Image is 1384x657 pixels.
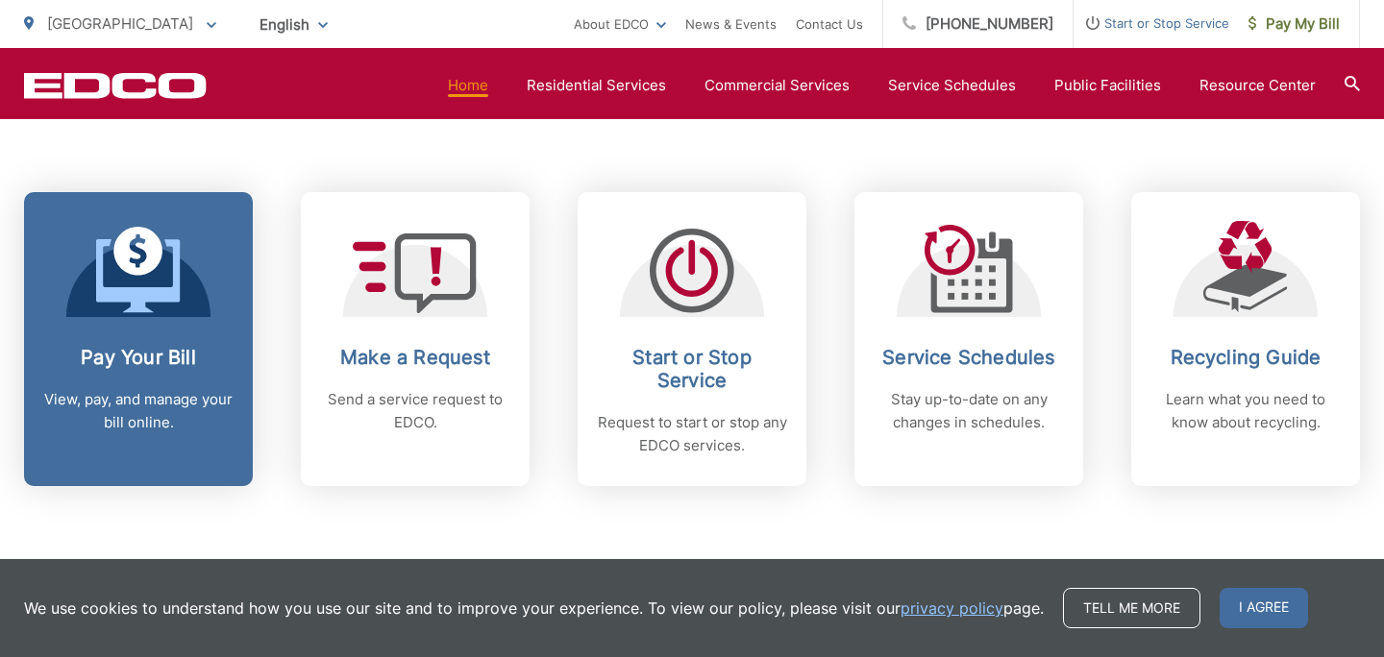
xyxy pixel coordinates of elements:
[301,192,530,486] a: Make a Request Send a service request to EDCO.
[874,388,1064,434] p: Stay up-to-date on any changes in schedules.
[43,346,234,369] h2: Pay Your Bill
[854,192,1083,486] a: Service Schedules Stay up-to-date on any changes in schedules.
[1220,588,1308,628] span: I agree
[1199,74,1316,97] a: Resource Center
[1150,388,1341,434] p: Learn what you need to know about recycling.
[1131,192,1360,486] a: Recycling Guide Learn what you need to know about recycling.
[685,12,777,36] a: News & Events
[704,74,850,97] a: Commercial Services
[1150,346,1341,369] h2: Recycling Guide
[320,388,510,434] p: Send a service request to EDCO.
[874,346,1064,369] h2: Service Schedules
[24,72,207,99] a: EDCD logo. Return to the homepage.
[245,8,342,41] span: English
[597,346,787,392] h2: Start or Stop Service
[597,411,787,457] p: Request to start or stop any EDCO services.
[448,74,488,97] a: Home
[796,12,863,36] a: Contact Us
[574,12,666,36] a: About EDCO
[1054,74,1161,97] a: Public Facilities
[1248,12,1340,36] span: Pay My Bill
[43,388,234,434] p: View, pay, and manage your bill online.
[24,596,1044,620] p: We use cookies to understand how you use our site and to improve your experience. To view our pol...
[888,74,1016,97] a: Service Schedules
[1063,588,1200,628] a: Tell me more
[24,192,253,486] a: Pay Your Bill View, pay, and manage your bill online.
[320,346,510,369] h2: Make a Request
[527,74,666,97] a: Residential Services
[901,596,1003,620] a: privacy policy
[47,14,193,33] span: [GEOGRAPHIC_DATA]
